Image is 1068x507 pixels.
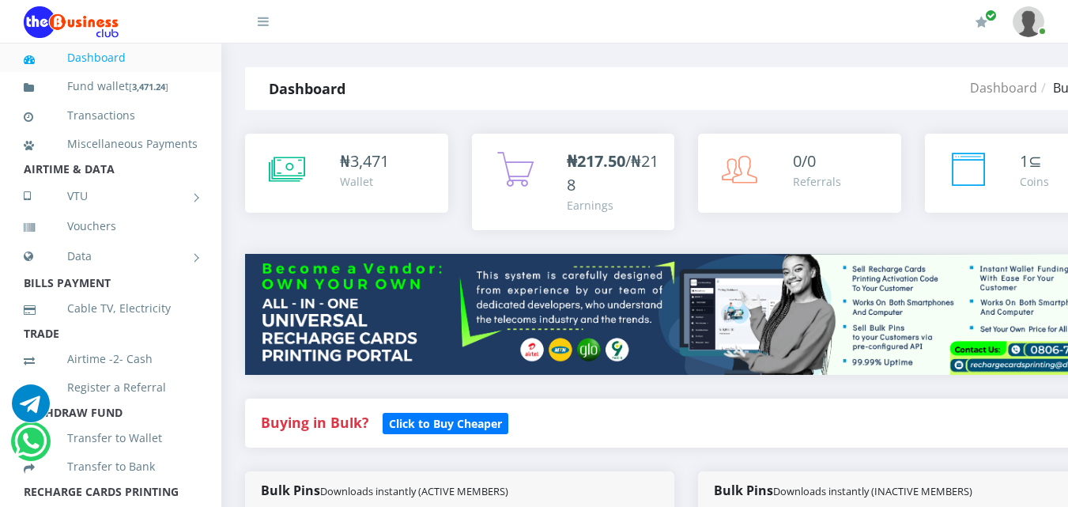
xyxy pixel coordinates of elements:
span: 0/0 [793,150,816,172]
a: Miscellaneous Payments [24,126,198,162]
a: Vouchers [24,208,198,244]
strong: Bulk Pins [261,482,508,499]
a: Register a Referral [24,369,198,406]
div: ⊆ [1020,149,1049,173]
a: Transactions [24,97,198,134]
span: 1 [1020,150,1028,172]
div: Earnings [567,197,659,214]
strong: Bulk Pins [714,482,972,499]
a: Dashboard [970,79,1037,96]
a: Transfer to Wallet [24,420,198,456]
img: User [1013,6,1044,37]
i: Renew/Upgrade Subscription [976,16,987,28]
a: Click to Buy Cheaper [383,413,508,432]
span: /₦218 [567,150,659,195]
span: 3,471 [350,150,389,172]
a: ₦3,471 Wallet [245,134,448,213]
a: ₦217.50/₦218 Earnings [472,134,675,230]
strong: Dashboard [269,79,345,98]
b: 3,471.24 [132,81,165,93]
a: Cable TV, Electricity [24,290,198,327]
strong: Buying in Bulk? [261,413,368,432]
a: Fund wallet[3,471.24] [24,68,198,105]
small: Downloads instantly (ACTIVE MEMBERS) [320,484,508,498]
b: Click to Buy Cheaper [389,416,502,431]
span: Renew/Upgrade Subscription [985,9,997,21]
div: Coins [1020,173,1049,190]
a: Data [24,236,198,276]
div: ₦ [340,149,389,173]
a: VTU [24,176,198,216]
div: Wallet [340,173,389,190]
a: 0/0 Referrals [698,134,901,213]
a: Transfer to Bank [24,448,198,485]
a: Chat for support [12,396,50,422]
div: Referrals [793,173,841,190]
a: Airtime -2- Cash [24,341,198,377]
a: Chat for support [14,434,47,460]
a: Dashboard [24,40,198,76]
b: ₦217.50 [567,150,625,172]
small: Downloads instantly (INACTIVE MEMBERS) [773,484,972,498]
small: [ ] [129,81,168,93]
img: Logo [24,6,119,38]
